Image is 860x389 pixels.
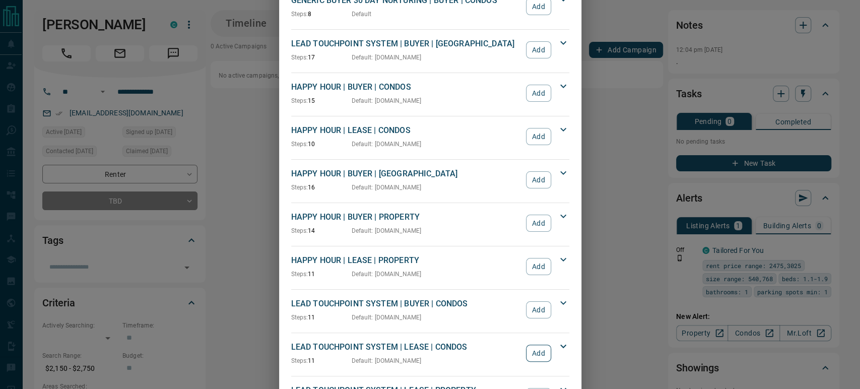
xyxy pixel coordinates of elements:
[291,96,352,105] p: 15
[291,141,308,148] span: Steps:
[291,209,569,237] div: HAPPY HOUR | BUYER | PROPERTYSteps:14Default: [DOMAIN_NAME]Add
[291,53,352,62] p: 17
[291,254,521,267] p: HAPPY HOUR | LEASE | PROPERTY
[291,341,521,353] p: LEAD TOUCHPOINT SYSTEM | LEASE | CONDOS
[291,226,352,235] p: 14
[291,313,352,322] p: 11
[352,10,372,19] p: Default
[526,215,551,232] button: Add
[291,140,352,149] p: 10
[291,356,352,365] p: 11
[526,345,551,362] button: Add
[291,227,308,234] span: Steps:
[291,54,308,61] span: Steps:
[291,211,521,223] p: HAPPY HOUR | BUYER | PROPERTY
[291,81,521,93] p: HAPPY HOUR | BUYER | CONDOS
[291,124,521,137] p: HAPPY HOUR | LEASE | CONDOS
[291,10,352,19] p: 8
[352,313,422,322] p: Default : [DOMAIN_NAME]
[291,183,352,192] p: 16
[291,339,569,367] div: LEAD TOUCHPOINT SYSTEM | LEASE | CONDOSSteps:11Default: [DOMAIN_NAME]Add
[526,171,551,188] button: Add
[291,97,308,104] span: Steps:
[526,128,551,145] button: Add
[291,38,521,50] p: LEAD TOUCHPOINT SYSTEM | BUYER | [GEOGRAPHIC_DATA]
[291,357,308,364] span: Steps:
[352,270,422,279] p: Default : [DOMAIN_NAME]
[291,314,308,321] span: Steps:
[526,258,551,275] button: Add
[291,252,569,281] div: HAPPY HOUR | LEASE | PROPERTYSteps:11Default: [DOMAIN_NAME]Add
[352,140,422,149] p: Default : [DOMAIN_NAME]
[352,183,422,192] p: Default : [DOMAIN_NAME]
[291,36,569,64] div: LEAD TOUCHPOINT SYSTEM | BUYER | [GEOGRAPHIC_DATA]Steps:17Default: [DOMAIN_NAME]Add
[526,41,551,58] button: Add
[352,53,422,62] p: Default : [DOMAIN_NAME]
[352,226,422,235] p: Default : [DOMAIN_NAME]
[291,270,352,279] p: 11
[291,79,569,107] div: HAPPY HOUR | BUYER | CONDOSSteps:15Default: [DOMAIN_NAME]Add
[291,11,308,18] span: Steps:
[291,298,521,310] p: LEAD TOUCHPOINT SYSTEM | BUYER | CONDOS
[291,184,308,191] span: Steps:
[526,85,551,102] button: Add
[291,122,569,151] div: HAPPY HOUR | LEASE | CONDOSSteps:10Default: [DOMAIN_NAME]Add
[291,296,569,324] div: LEAD TOUCHPOINT SYSTEM | BUYER | CONDOSSteps:11Default: [DOMAIN_NAME]Add
[526,301,551,318] button: Add
[291,271,308,278] span: Steps:
[352,96,422,105] p: Default : [DOMAIN_NAME]
[291,168,521,180] p: HAPPY HOUR | BUYER | [GEOGRAPHIC_DATA]
[352,356,422,365] p: Default : [DOMAIN_NAME]
[291,166,569,194] div: HAPPY HOUR | BUYER | [GEOGRAPHIC_DATA]Steps:16Default: [DOMAIN_NAME]Add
